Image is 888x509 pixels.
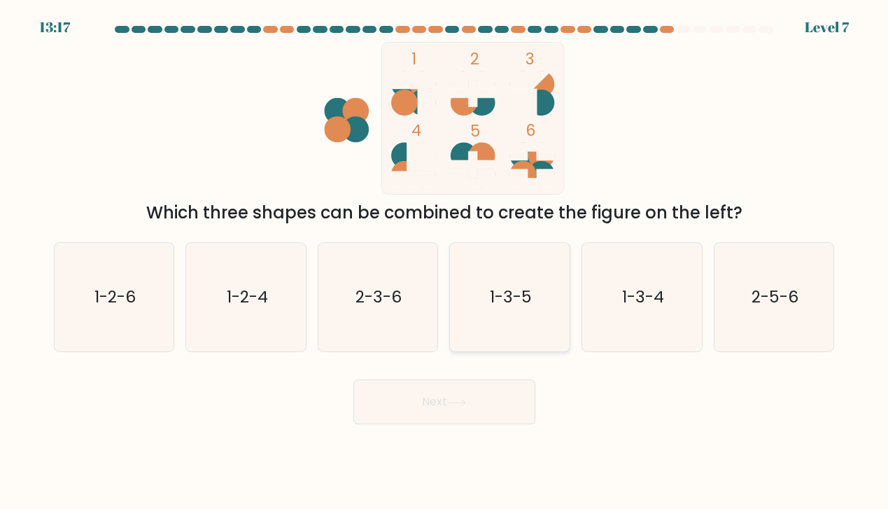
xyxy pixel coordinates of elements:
[622,286,664,309] text: 1-3-4
[490,286,532,309] text: 1-3-5
[805,17,849,38] div: Level 7
[227,286,268,309] text: 1-2-4
[526,48,534,70] tspan: 3
[526,120,535,141] tspan: 6
[356,286,402,309] text: 2-3-6
[353,379,535,424] button: Next
[470,120,480,142] tspan: 5
[94,286,136,309] text: 1-2-6
[411,120,421,141] tspan: 4
[470,48,479,70] tspan: 2
[62,200,826,225] div: Which three shapes can be combined to create the figure on the left?
[411,48,416,70] tspan: 1
[752,286,798,309] text: 2-5-6
[39,17,70,38] div: 13:17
